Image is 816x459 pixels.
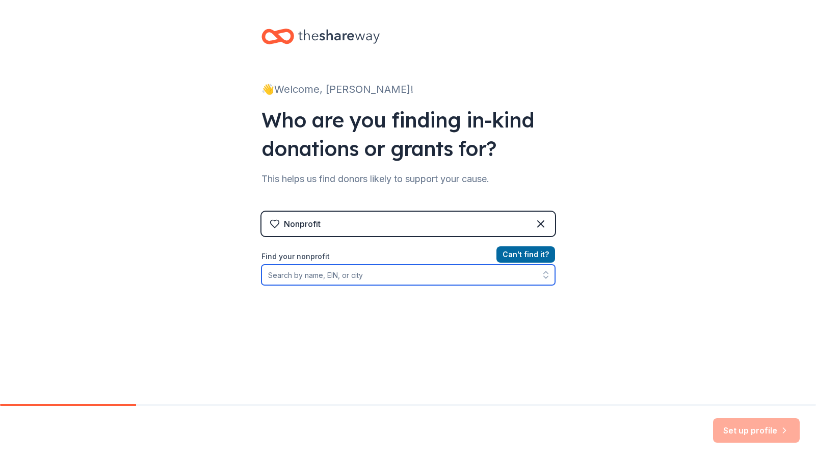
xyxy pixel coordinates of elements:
[496,246,555,263] button: Can't find it?
[261,250,555,263] label: Find your nonprofit
[261,265,555,285] input: Search by name, EIN, or city
[261,106,555,163] div: Who are you finding in-kind donations or grants for?
[284,218,321,230] div: Nonprofit
[261,171,555,187] div: This helps us find donors likely to support your cause.
[261,81,555,97] div: 👋 Welcome, [PERSON_NAME]!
